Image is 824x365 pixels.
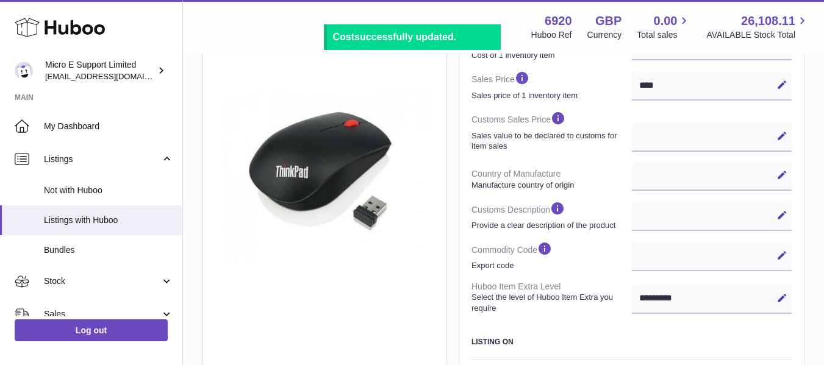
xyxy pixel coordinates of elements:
[471,220,629,231] strong: Provide a clear description of the product
[471,180,629,191] strong: Manufacture country of origin
[587,29,622,41] div: Currency
[15,319,168,341] a: Log out
[471,105,632,156] dt: Customs Sales Price
[706,13,809,41] a: 26,108.11 AVAILABLE Stock Total
[44,121,173,132] span: My Dashboard
[595,13,622,29] strong: GBP
[531,29,572,41] div: Huboo Ref
[45,71,179,81] span: [EMAIL_ADDRESS][DOMAIN_NAME]
[471,236,632,276] dt: Commodity Code
[333,32,355,42] b: Cost
[44,214,173,226] span: Listings with Huboo
[706,29,809,41] span: AVAILABLE Stock Total
[471,260,629,271] strong: Export code
[471,163,632,195] dt: Country of Manufacture
[471,65,632,105] dt: Sales Price
[471,292,629,313] strong: Select the level of Huboo Item Extra you require
[333,30,495,44] div: successfully updated.
[15,62,33,80] img: contact@micropcsupport.com
[215,90,434,264] img: $_57.JPG
[44,154,160,165] span: Listings
[44,275,160,287] span: Stock
[637,29,691,41] span: Total sales
[471,276,632,319] dt: Huboo Item Extra Level
[471,50,629,61] strong: Cost of 1 inventory item
[45,59,155,82] div: Micro E Support Limited
[654,13,678,29] span: 0.00
[471,196,632,236] dt: Customs Description
[44,185,173,196] span: Not with Huboo
[44,308,160,320] span: Sales
[471,90,629,101] strong: Sales price of 1 inventory item
[637,13,691,41] a: 0.00 Total sales
[545,13,572,29] strong: 6920
[44,244,173,256] span: Bundles
[471,337,792,347] h3: Listing On
[471,130,629,152] strong: Sales value to be declared to customs for item sales
[741,13,795,29] span: 26,108.11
